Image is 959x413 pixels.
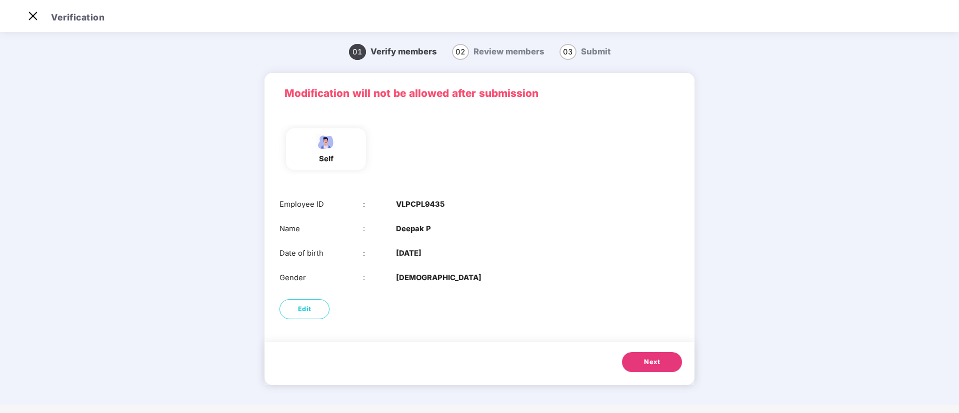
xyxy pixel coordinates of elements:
div: : [363,223,396,235]
b: [DATE] [396,248,421,259]
span: 01 [349,44,366,60]
span: Verify members [370,46,437,56]
b: VLPCPL9435 [396,199,445,210]
span: 02 [452,44,469,60]
div: Date of birth [279,248,363,259]
b: [DEMOGRAPHIC_DATA] [396,272,481,284]
span: Edit [298,304,311,314]
span: Submit [581,46,610,56]
div: : [363,248,396,259]
div: Name [279,223,363,235]
button: Edit [279,299,329,319]
img: svg+xml;base64,PHN2ZyBpZD0iRW1wbG95ZWVfbWFsZSIgeG1sbnM9Imh0dHA6Ly93d3cudzMub3JnLzIwMDAvc3ZnIiB3aW... [313,133,338,151]
span: Next [644,357,660,367]
div: self [313,153,338,165]
span: 03 [559,44,576,60]
div: Employee ID [279,199,363,210]
div: Gender [279,272,363,284]
span: Review members [473,46,544,56]
button: Next [622,352,682,372]
div: : [363,199,396,210]
p: Modification will not be allowed after submission [284,85,674,102]
b: Deepak P [396,223,431,235]
div: : [363,272,396,284]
